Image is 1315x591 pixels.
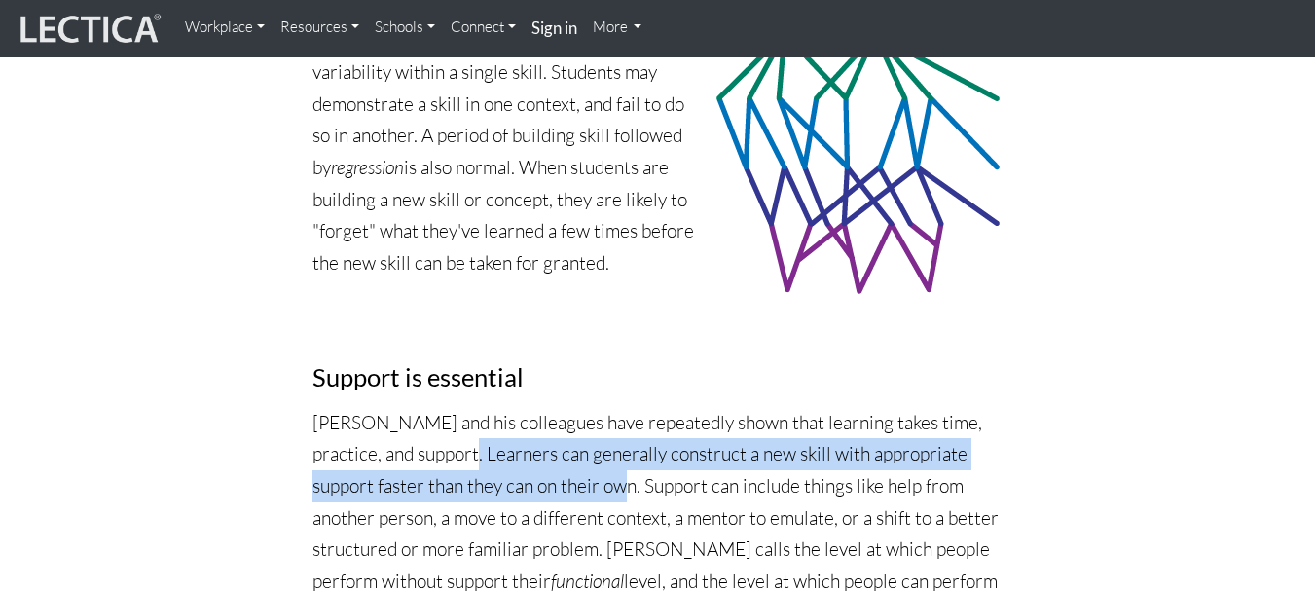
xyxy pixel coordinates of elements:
[273,8,367,47] a: Resources
[16,11,162,48] img: lecticalive
[367,8,443,47] a: Schools
[585,8,650,47] a: More
[312,363,1004,390] h3: Support is essential
[177,8,273,47] a: Workplace
[331,156,404,179] i: regression
[712,24,1004,299] img: Developmental web
[531,18,577,38] strong: Sign in
[443,8,524,47] a: Connect
[524,8,585,50] a: Sign in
